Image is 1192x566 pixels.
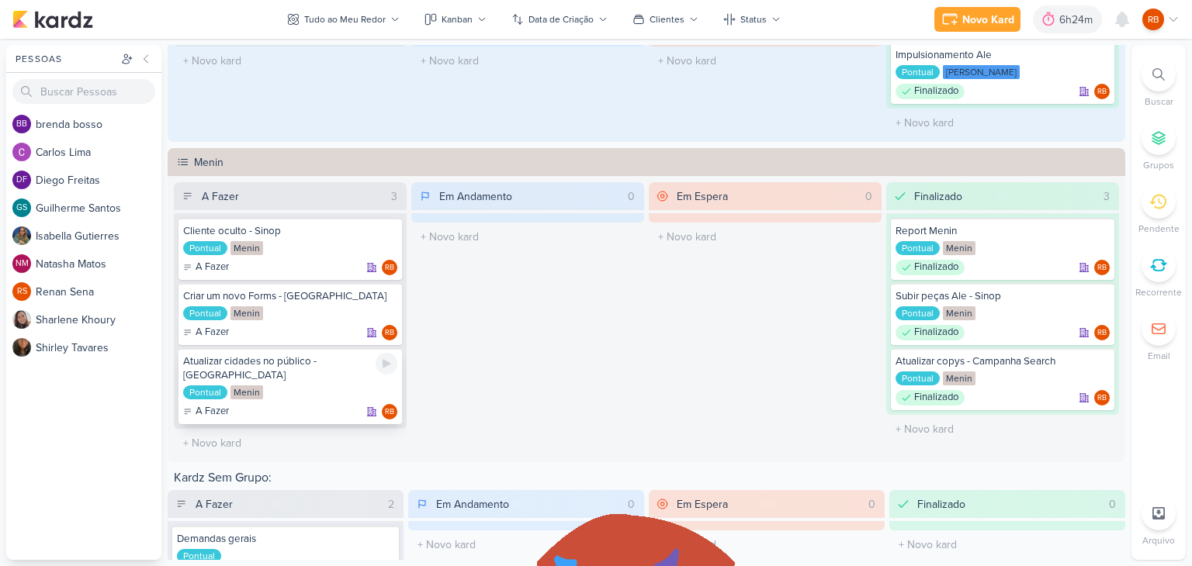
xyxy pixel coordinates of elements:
div: b r e n d a b o s s o [36,116,161,133]
input: + Novo kard [889,418,1116,440]
div: Rogerio Bispo [1094,260,1110,275]
div: 6h24m [1059,12,1097,28]
div: D i e g o F r e i t a s [36,172,161,188]
div: Responsável: Rogerio Bispo [382,325,397,340]
div: Report Menin [896,224,1110,238]
div: C a r l o s L i m a [36,144,161,160]
input: + Novo kard [414,226,641,248]
button: Novo Kard [934,7,1020,32]
div: Menin [230,241,263,255]
div: 0 [859,188,878,205]
input: + Novo kard [892,533,1122,556]
p: Finalizado [914,325,958,340]
div: A Fazer [196,496,233,513]
div: A Fazer [183,260,229,275]
input: + Novo kard [177,432,404,454]
p: RB [385,264,394,272]
div: Rogerio Bispo [382,404,397,419]
p: Recorrente [1135,285,1182,299]
div: brenda bosso [12,115,31,133]
p: RB [385,409,394,416]
div: A Fazer [183,325,229,340]
div: Natasha Matos [12,254,31,273]
div: Guilherme Santos [12,198,31,217]
p: Grupos [1143,158,1174,172]
div: Pontual [896,241,940,255]
input: + Novo kard [889,112,1116,134]
div: 3 [385,188,404,205]
div: Pontual [896,371,940,385]
div: Finalizado [914,188,962,205]
input: Buscar Pessoas [12,79,155,104]
div: Responsável: Rogerio Bispo [1094,260,1110,275]
div: S h a r l e n e K h o u r y [36,312,161,328]
p: Email [1148,349,1170,363]
div: Criar um novo Forms - Verona [183,289,397,303]
img: Sharlene Khoury [12,310,31,329]
p: RS [17,288,27,296]
img: Isabella Gutierres [12,226,31,245]
div: Rogerio Bispo [1142,9,1164,30]
input: + Novo kard [411,533,641,556]
div: Responsável: Rogerio Bispo [1094,84,1110,99]
div: Em Andamento [436,496,509,513]
input: + Novo kard [414,50,641,72]
div: 3 [1097,188,1116,205]
div: Atualizar cidades no público - Verona [183,354,397,382]
div: 0 [1103,496,1122,513]
div: Responsável: Rogerio Bispo [382,260,397,275]
div: Finalizado [896,260,965,275]
div: Em Espera [677,496,728,513]
p: RB [1097,395,1107,402]
div: Rogerio Bispo [1094,390,1110,406]
div: Rogerio Bispo [1094,84,1110,99]
p: Finalizado [914,260,958,275]
p: Arquivo [1142,533,1175,547]
div: 2 [382,496,400,513]
div: Menin [943,241,975,255]
div: [PERSON_NAME] [943,65,1020,79]
p: Finalizado [914,84,958,99]
div: Finalizado [896,325,965,340]
div: Novo Kard [962,12,1014,28]
p: RB [1097,264,1107,272]
div: Rogerio Bispo [382,260,397,275]
div: Pontual [183,385,227,399]
p: bb [16,120,27,129]
div: R e n a n S e n a [36,284,161,300]
div: Finalizado [896,390,965,406]
div: Responsável: Rogerio Bispo [382,404,397,419]
div: Ligar relógio [376,353,397,374]
div: Kardz Sem Grupo: [168,468,1125,490]
div: Menin [230,385,263,399]
div: Finalizado [896,84,965,99]
div: Pontual [896,65,940,79]
div: A Fazer [183,404,229,419]
img: Carlos Lima [12,143,31,161]
div: Responsável: Rogerio Bispo [1094,325,1110,340]
input: + Novo kard [652,226,878,248]
p: RB [1097,88,1107,96]
p: NM [16,260,29,268]
div: Pontual [177,549,221,563]
div: Subir peças Ale - Sinop [896,289,1110,303]
p: DF [16,176,27,185]
div: Pontual [183,241,227,255]
div: Pontual [183,306,227,320]
p: GS [16,204,27,212]
div: Cliente oculto - Sinop [183,224,397,238]
input: + Novo kard [177,50,404,72]
p: Pendente [1138,222,1180,236]
p: RB [1148,12,1159,26]
div: Menin [230,306,263,320]
p: RB [385,330,394,337]
div: Pessoas [12,52,118,66]
div: 0 [862,496,882,513]
p: RB [1097,330,1107,337]
div: Rogerio Bispo [1094,325,1110,340]
p: Buscar [1145,95,1173,109]
img: Shirley Tavares [12,338,31,357]
p: Finalizado [914,390,958,406]
input: + Novo kard [652,50,878,72]
div: Atualizar copys - Campanha Search [896,354,1110,368]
